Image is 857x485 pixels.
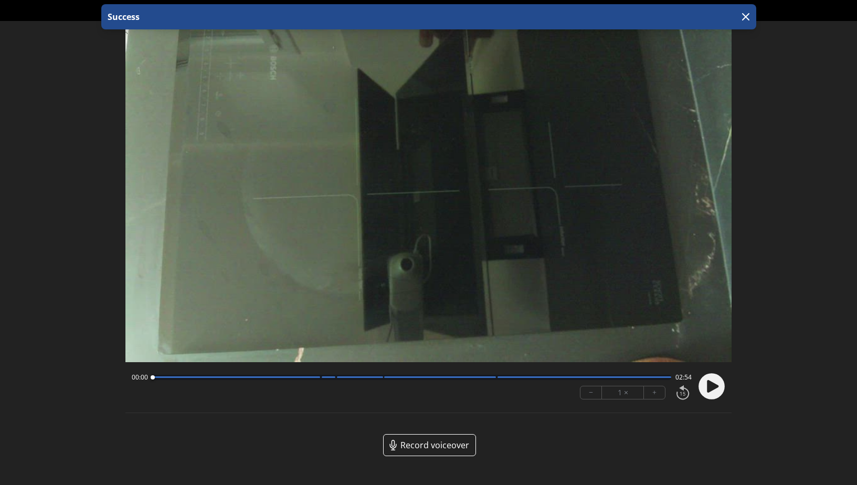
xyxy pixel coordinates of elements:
span: 00:00 [132,373,148,382]
span: Record voiceover [400,439,469,451]
a: 00:00:00 [409,3,449,18]
button: − [580,386,602,399]
span: 02:54 [675,373,692,382]
p: Success [105,10,140,23]
div: 1 × [602,386,644,399]
a: Record voiceover [383,434,476,456]
button: + [644,386,665,399]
